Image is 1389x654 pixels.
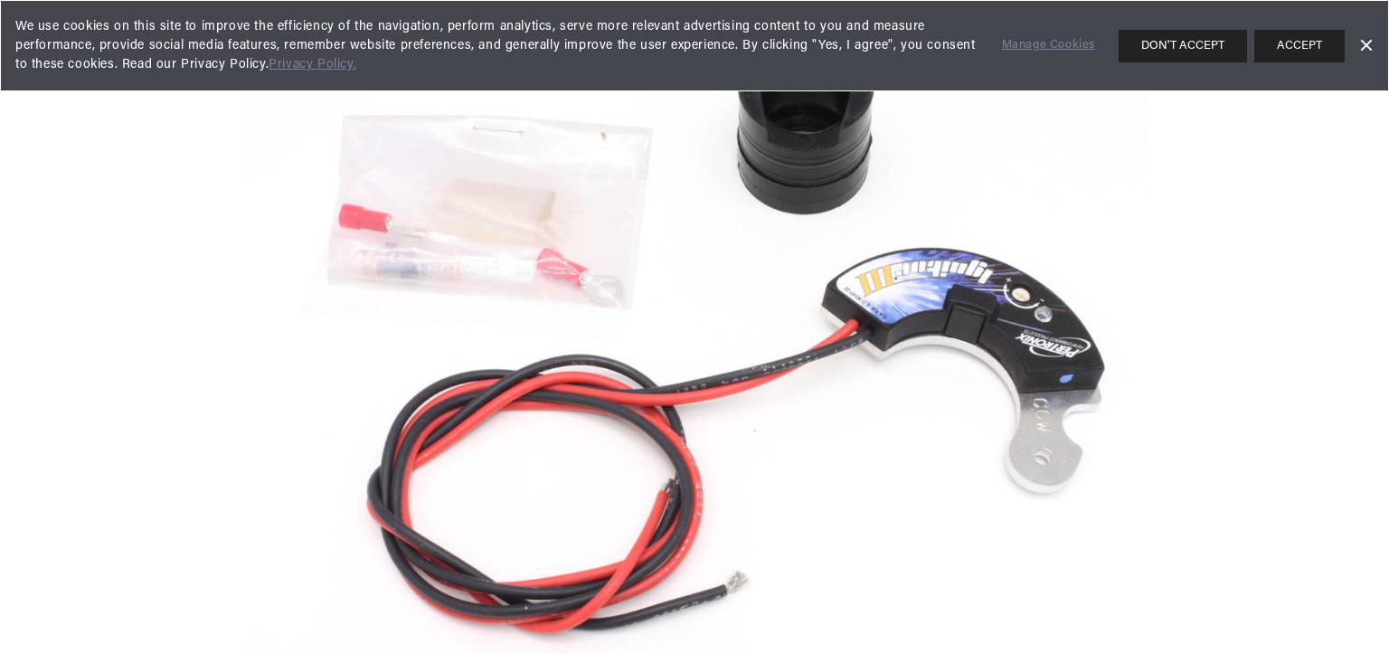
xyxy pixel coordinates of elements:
[1352,33,1379,60] a: Dismiss Banner
[1254,30,1345,62] button: ACCEPT
[269,58,356,71] a: Privacy Policy.
[1119,30,1247,62] button: DON'T ACCEPT
[1002,36,1095,55] a: Manage Cookies
[15,17,977,74] span: We use cookies on this site to improve the efficiency of the navigation, perform analytics, serve...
